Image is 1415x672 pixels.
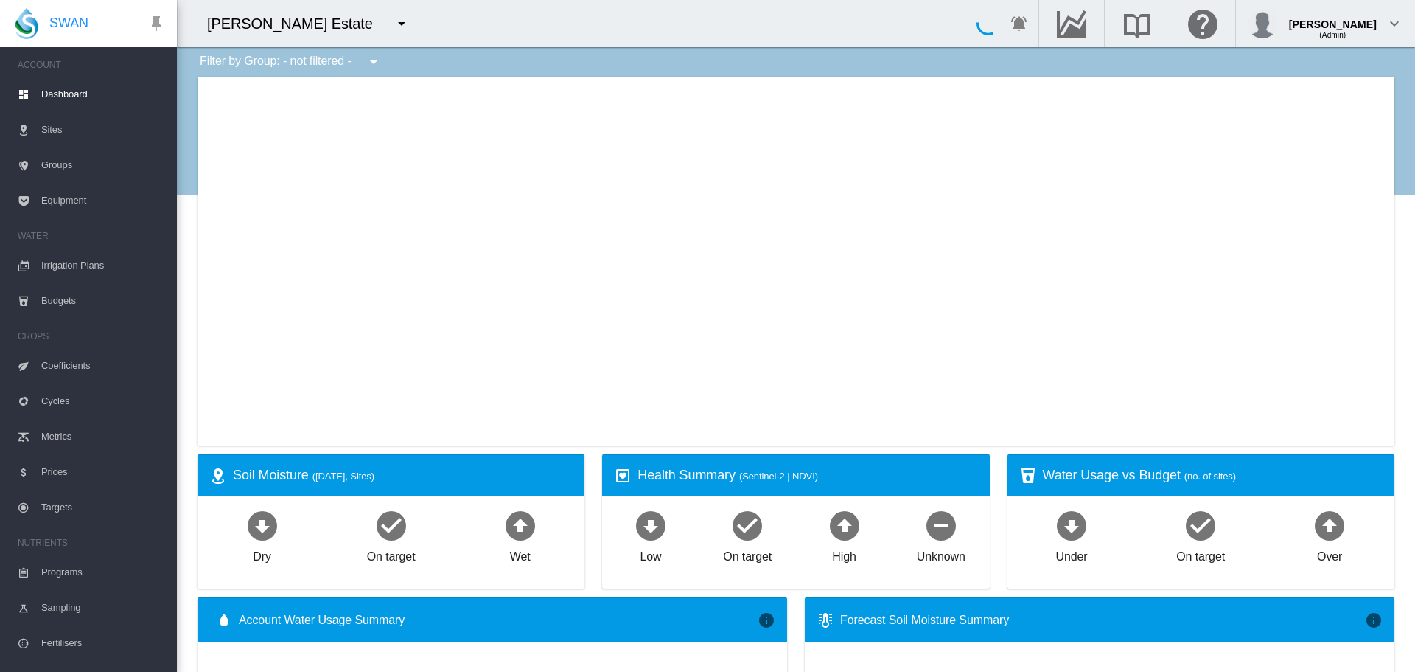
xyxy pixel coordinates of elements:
span: ACCOUNT [18,53,165,77]
span: Equipment [41,183,165,218]
button: icon-menu-down [359,47,388,77]
md-icon: icon-pin [147,15,165,32]
md-icon: icon-chevron-down [1386,15,1403,32]
md-icon: Click here for help [1185,15,1220,32]
span: Programs [41,555,165,590]
div: [PERSON_NAME] [1289,11,1377,26]
span: Dashboard [41,77,165,112]
md-icon: icon-information [1365,612,1383,629]
div: [PERSON_NAME] Estate [207,13,386,34]
md-icon: icon-arrow-down-bold-circle [245,508,280,543]
span: Targets [41,490,165,525]
md-icon: icon-information [758,612,775,629]
div: High [832,543,856,565]
md-icon: icon-cup-water [1019,467,1037,485]
md-icon: icon-arrow-down-bold-circle [633,508,668,543]
span: Groups [41,148,165,183]
div: Wet [510,543,531,565]
button: icon-bell-ring [1005,9,1034,38]
span: Coefficients [41,348,165,384]
div: Health Summary [637,466,977,485]
md-icon: icon-arrow-down-bold-circle [1054,508,1089,543]
md-icon: Go to the Data Hub [1054,15,1089,32]
div: On target [1176,543,1225,565]
div: On target [723,543,772,565]
span: Sites [41,112,165,148]
span: Sampling [41,590,165,626]
md-icon: icon-menu-down [365,53,382,71]
div: Soil Moisture [233,466,573,485]
div: Under [1056,543,1088,565]
span: (Admin) [1319,31,1346,39]
md-icon: icon-checkbox-marked-circle [730,508,765,543]
md-icon: icon-arrow-up-bold-circle [503,508,538,543]
img: profile.jpg [1248,9,1277,38]
md-icon: icon-checkbox-marked-circle [374,508,409,543]
span: WATER [18,224,165,248]
button: icon-menu-down [387,9,416,38]
md-icon: icon-minus-circle [923,508,959,543]
span: ([DATE], Sites) [312,471,374,482]
md-icon: icon-arrow-up-bold-circle [827,508,862,543]
span: SWAN [49,14,88,32]
span: (Sentinel-2 | NDVI) [739,471,818,482]
span: Account Water Usage Summary [239,612,758,628]
md-icon: icon-heart-box-outline [614,467,632,485]
img: SWAN-Landscape-Logo-Colour-drop.png [15,8,38,39]
md-icon: icon-water [215,612,233,629]
span: Fertilisers [41,626,165,661]
span: Prices [41,454,165,490]
md-icon: icon-bell-ring [1010,15,1028,32]
span: Metrics [41,419,165,454]
div: Water Usage vs Budget [1043,466,1383,485]
span: Cycles [41,384,165,419]
md-icon: icon-map-marker-radius [209,467,227,485]
span: CROPS [18,325,165,348]
div: Dry [253,543,271,565]
div: Over [1317,543,1342,565]
div: Forecast Soil Moisture Summary [840,612,1365,628]
md-icon: Search the knowledge base [1119,15,1155,32]
div: Unknown [917,543,965,565]
md-icon: icon-checkbox-marked-circle [1183,508,1218,543]
md-icon: icon-thermometer-lines [817,612,834,629]
md-icon: icon-menu-down [393,15,410,32]
div: On target [367,543,416,565]
span: NUTRIENTS [18,531,165,555]
span: Budgets [41,283,165,319]
span: (no. of sites) [1184,471,1236,482]
div: Low [640,543,661,565]
div: Filter by Group: - not filtered - [189,47,393,77]
md-icon: icon-arrow-up-bold-circle [1312,508,1347,543]
span: Irrigation Plans [41,248,165,283]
